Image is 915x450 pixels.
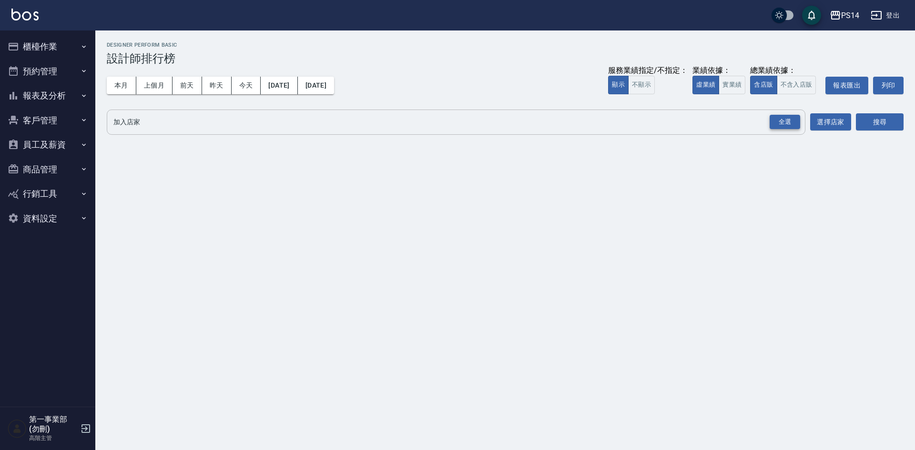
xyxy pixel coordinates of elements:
button: [DATE] [261,77,297,94]
button: 顯示 [608,76,629,94]
button: 虛業績 [692,76,719,94]
div: 總業績依據： [750,66,821,76]
input: 店家名稱 [111,114,787,130]
button: 不含入店販 [777,76,816,94]
button: 櫃檯作業 [4,34,91,59]
div: PS14 [841,10,859,21]
button: 含店販 [750,76,777,94]
button: 預約管理 [4,59,91,84]
button: 報表匯出 [825,77,868,94]
h3: 設計師排行榜 [107,52,904,65]
button: 列印 [873,77,904,94]
button: 今天 [232,77,261,94]
button: 本月 [107,77,136,94]
button: 選擇店家 [810,113,851,131]
img: Person [8,419,27,438]
button: [DATE] [298,77,334,94]
button: 上個月 [136,77,173,94]
button: 行銷工具 [4,181,91,206]
button: 昨天 [202,77,232,94]
div: 服務業績指定/不指定： [608,66,688,76]
button: save [802,6,821,25]
h2: Designer Perform Basic [107,42,904,48]
button: 資料設定 [4,206,91,231]
p: 高階主管 [29,434,78,442]
button: 登出 [867,7,904,24]
button: 搜尋 [856,113,904,131]
div: 業績依據： [692,66,745,76]
img: Logo [11,9,39,20]
button: PS14 [826,6,863,25]
button: 客戶管理 [4,108,91,133]
div: 全選 [770,115,800,130]
button: 員工及薪資 [4,132,91,157]
button: 不顯示 [628,76,655,94]
button: 前天 [173,77,202,94]
button: 實業績 [719,76,745,94]
button: Open [768,113,802,131]
h5: 第一事業部 (勿刪) [29,415,78,434]
button: 商品管理 [4,157,91,182]
button: 報表及分析 [4,83,91,108]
